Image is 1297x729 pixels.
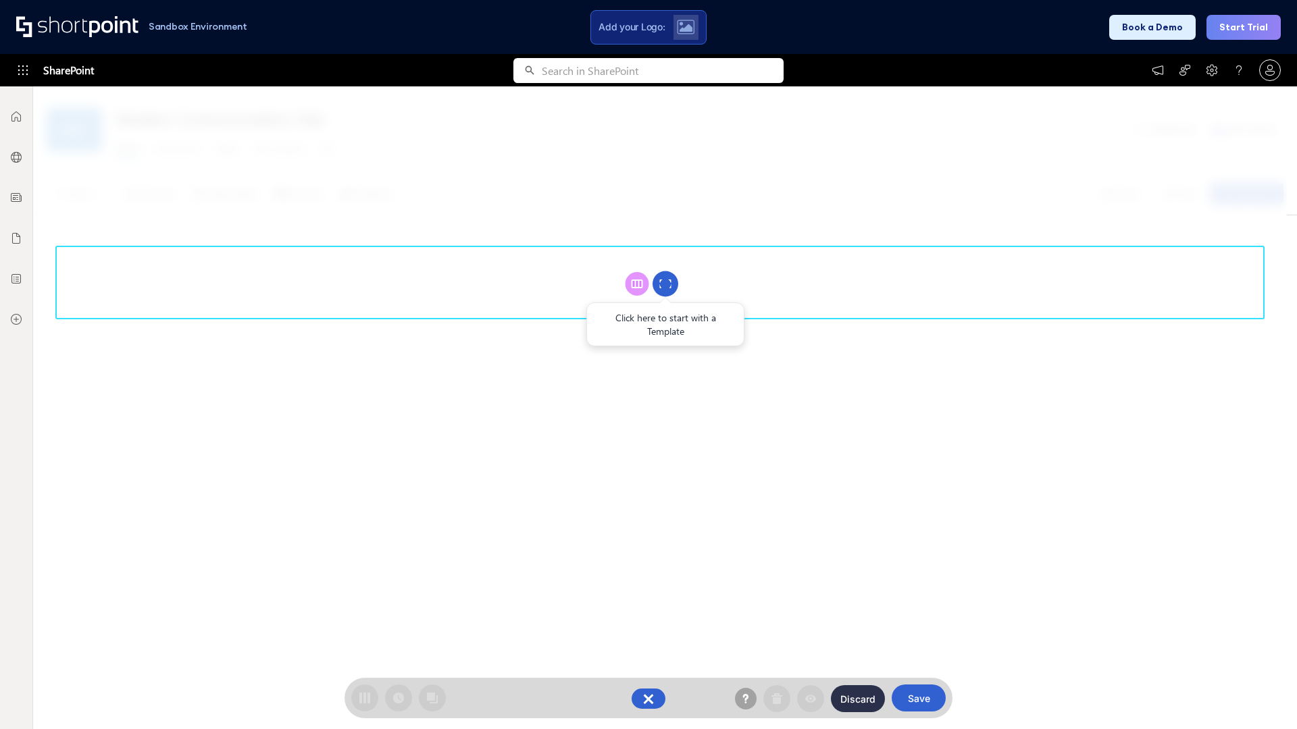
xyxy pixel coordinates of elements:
[149,23,247,30] h1: Sandbox Environment
[599,21,665,33] span: Add your Logo:
[1206,15,1281,40] button: Start Trial
[892,684,946,711] button: Save
[831,685,885,712] button: Discard
[1229,664,1297,729] iframe: Chat Widget
[1109,15,1196,40] button: Book a Demo
[677,20,694,34] img: Upload logo
[542,58,784,83] input: Search in SharePoint
[43,54,94,86] span: SharePoint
